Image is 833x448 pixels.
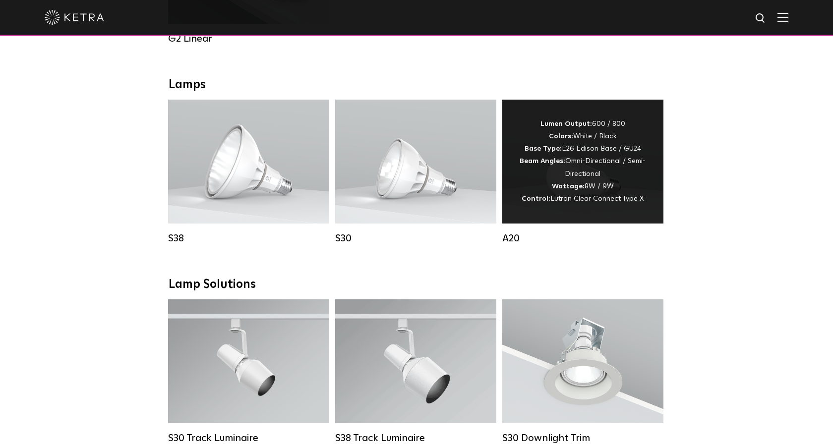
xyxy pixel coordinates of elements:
a: S38 Lumen Output:1100Colors:White / BlackBase Type:E26 Edison Base / GU24Beam Angles:10° / 25° / ... [168,100,329,244]
img: ketra-logo-2019-white [45,10,104,25]
div: S30 Track Luminaire [168,432,329,444]
div: 600 / 800 White / Black E26 Edison Base / GU24 Omni-Directional / Semi-Directional 8W / 9W [517,118,649,205]
a: S38 Track Luminaire Lumen Output:1100Colors:White / BlackBeam Angles:10° / 25° / 40° / 60°Wattage... [335,299,496,444]
a: A20 Lumen Output:600 / 800Colors:White / BlackBase Type:E26 Edison Base / GU24Beam Angles:Omni-Di... [502,100,663,244]
img: Hamburger%20Nav.svg [777,12,788,22]
a: S30 Track Luminaire Lumen Output:1100Colors:White / BlackBeam Angles:15° / 25° / 40° / 60° / 90°W... [168,299,329,444]
strong: Beam Angles: [520,158,565,165]
strong: Lumen Output: [540,120,592,127]
div: S30 Downlight Trim [502,432,663,444]
span: Lutron Clear Connect Type X [550,195,644,202]
strong: Control: [522,195,550,202]
strong: Wattage: [552,183,585,190]
strong: Base Type: [525,145,562,152]
div: Lamps [169,78,664,92]
img: search icon [755,12,767,25]
div: S38 Track Luminaire [335,432,496,444]
div: G2 Linear [168,33,329,45]
div: Lamp Solutions [169,278,664,292]
a: S30 Downlight Trim S30 Downlight Trim [502,299,663,444]
div: S38 [168,232,329,244]
strong: Colors: [549,133,573,140]
div: A20 [502,232,663,244]
a: S30 Lumen Output:1100Colors:White / BlackBase Type:E26 Edison Base / GU24Beam Angles:15° / 25° / ... [335,100,496,244]
div: S30 [335,232,496,244]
